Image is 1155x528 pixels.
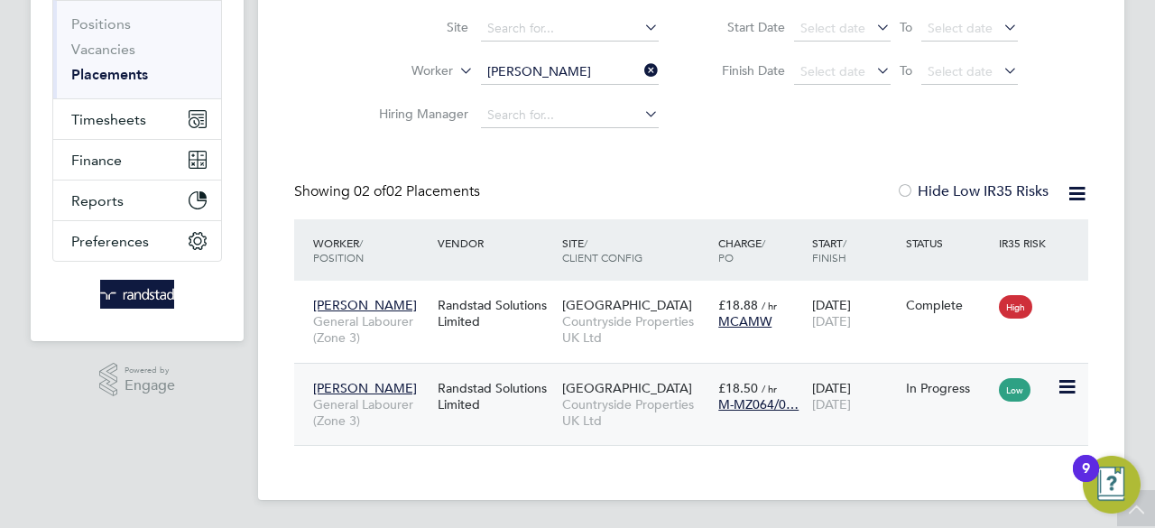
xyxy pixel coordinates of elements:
[562,313,709,346] span: Countryside Properties UK Ltd
[313,380,417,396] span: [PERSON_NAME]
[365,106,468,122] label: Hiring Manager
[365,19,468,35] label: Site
[808,371,901,421] div: [DATE]
[762,382,777,395] span: / hr
[906,380,991,396] div: In Progress
[718,396,799,412] span: M-MZ064/0…
[294,182,484,201] div: Showing
[718,380,758,396] span: £18.50
[906,297,991,313] div: Complete
[309,370,1088,385] a: [PERSON_NAME]General Labourer (Zone 3)Randstad Solutions Limited[GEOGRAPHIC_DATA]Countryside Prop...
[481,103,659,128] input: Search for...
[52,280,222,309] a: Go to home page
[53,140,221,180] button: Finance
[894,15,918,39] span: To
[71,41,135,58] a: Vacancies
[999,378,1030,402] span: Low
[53,221,221,261] button: Preferences
[718,297,758,313] span: £18.88
[894,59,918,82] span: To
[71,111,146,128] span: Timesheets
[99,363,176,397] a: Powered byEngage
[433,371,558,421] div: Randstad Solutions Limited
[349,62,453,80] label: Worker
[313,297,417,313] span: [PERSON_NAME]
[53,181,221,220] button: Reports
[562,297,692,313] span: [GEOGRAPHIC_DATA]
[125,363,175,378] span: Powered by
[800,63,865,79] span: Select date
[354,182,386,200] span: 02 of
[812,313,851,329] span: [DATE]
[309,227,433,273] div: Worker
[354,182,480,200] span: 02 Placements
[994,227,1057,259] div: IR35 Risk
[53,99,221,139] button: Timesheets
[562,236,642,264] span: / Client Config
[928,63,993,79] span: Select date
[71,152,122,169] span: Finance
[100,280,175,309] img: randstad-logo-retina.png
[714,227,808,273] div: Charge
[1083,456,1141,514] button: Open Resource Center, 9 new notifications
[800,20,865,36] span: Select date
[812,396,851,412] span: [DATE]
[896,182,1049,200] label: Hide Low IR35 Risks
[313,313,429,346] span: General Labourer (Zone 3)
[481,16,659,42] input: Search for...
[71,15,131,32] a: Positions
[562,396,709,429] span: Countryside Properties UK Ltd
[558,227,714,273] div: Site
[999,295,1032,319] span: High
[812,236,846,264] span: / Finish
[1082,468,1090,492] div: 9
[71,66,148,83] a: Placements
[808,227,901,273] div: Start
[928,20,993,36] span: Select date
[313,236,364,264] span: / Position
[704,62,785,79] label: Finish Date
[71,233,149,250] span: Preferences
[433,227,558,259] div: Vendor
[718,236,765,264] span: / PO
[808,288,901,338] div: [DATE]
[71,192,124,209] span: Reports
[562,380,692,396] span: [GEOGRAPHIC_DATA]
[762,299,777,312] span: / hr
[433,288,558,338] div: Randstad Solutions Limited
[309,287,1088,302] a: [PERSON_NAME]General Labourer (Zone 3)Randstad Solutions Limited[GEOGRAPHIC_DATA]Countryside Prop...
[125,378,175,394] span: Engage
[901,227,995,259] div: Status
[481,60,659,85] input: Search for...
[718,313,772,329] span: MCAMW
[313,396,429,429] span: General Labourer (Zone 3)
[704,19,785,35] label: Start Date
